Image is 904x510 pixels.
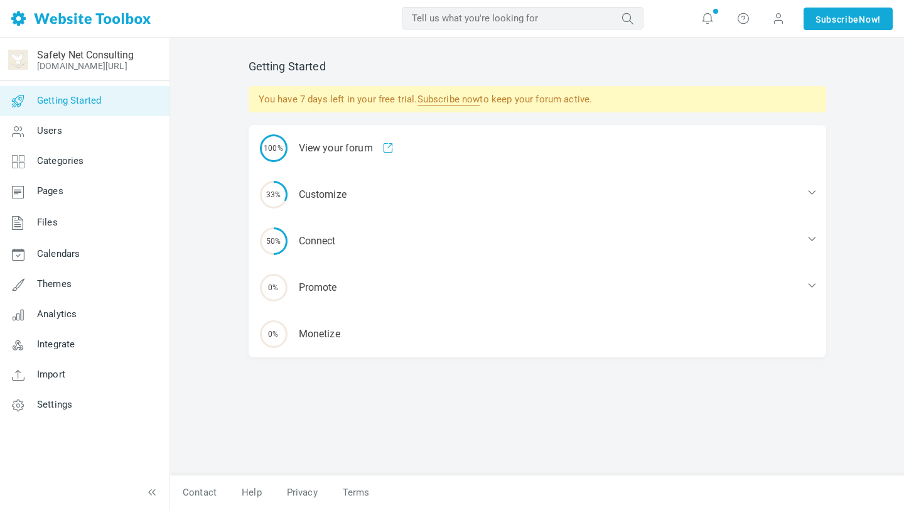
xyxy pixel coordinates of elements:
a: Subscribe now [417,94,480,106]
span: 50% [260,227,288,255]
a: Safety Net Consulting [37,49,134,61]
a: 100% View your forum [249,125,826,171]
span: Analytics [37,308,77,320]
a: Privacy [274,482,330,504]
div: Monetize [249,311,826,357]
span: Settings [37,399,72,410]
a: Terms [330,482,382,504]
a: SubscribeNow! [804,8,893,30]
span: Integrate [37,339,75,350]
span: 100% [260,134,288,162]
div: You have 7 days left in your free trial. to keep your forum active. [249,86,826,112]
h2: Getting Started [249,60,826,73]
input: Tell us what you're looking for [402,7,643,30]
div: Connect [249,218,826,264]
img: favicon.ico [8,50,28,70]
div: View your forum [249,125,826,171]
div: Customize [249,171,826,218]
a: [DOMAIN_NAME][URL] [37,61,127,71]
span: Pages [37,185,63,197]
span: 0% [260,274,288,301]
a: Help [229,482,274,504]
span: Import [37,369,65,380]
a: Contact [170,482,229,504]
span: Now! [859,13,881,26]
span: Calendars [37,248,80,259]
span: Themes [37,278,72,290]
span: 33% [260,181,288,209]
span: Files [37,217,58,228]
div: Promote [249,264,826,311]
span: Categories [37,155,84,166]
span: Getting Started [37,95,101,106]
span: Users [37,125,62,136]
span: 0% [260,320,288,348]
a: 0% Monetize [249,311,826,357]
